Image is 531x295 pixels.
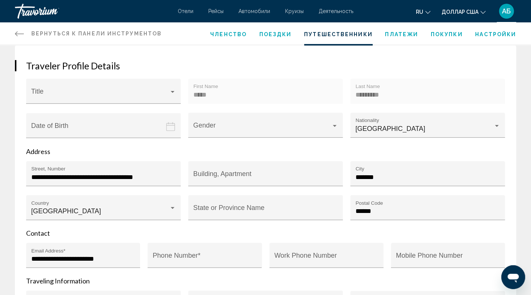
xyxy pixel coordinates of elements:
[26,113,181,147] button: Date of birth
[15,22,162,45] a: Вернуться к панели инструментов
[355,125,425,132] span: [GEOGRAPHIC_DATA]
[501,265,525,289] iframe: Кнопка запуска окна обмена сообщениями
[497,3,516,19] button: Меню пользователя
[319,8,353,14] a: Деятельность
[26,60,505,71] h3: Traveler Profile Details
[259,31,292,37] a: Поездки
[385,31,418,37] a: Платежи
[304,31,373,37] a: Путешественники
[26,147,505,156] p: Address
[416,9,423,15] font: ru
[416,6,430,17] button: Изменить язык
[210,31,247,37] a: Членство
[208,8,224,14] a: Рейсы
[285,8,304,14] a: Круизы
[178,8,193,14] a: Отели
[15,4,170,19] a: Травориум
[431,31,463,37] a: Покупки
[31,31,162,37] font: Вернуться к панели инструментов
[26,277,505,285] p: Traveling Information
[31,207,101,215] span: [GEOGRAPHIC_DATA]
[26,229,505,237] p: Contact
[238,8,270,14] a: Автомобили
[442,9,478,15] font: доллар США
[442,6,486,17] button: Изменить валюту
[475,31,516,37] a: Настройки
[502,7,511,15] font: АБ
